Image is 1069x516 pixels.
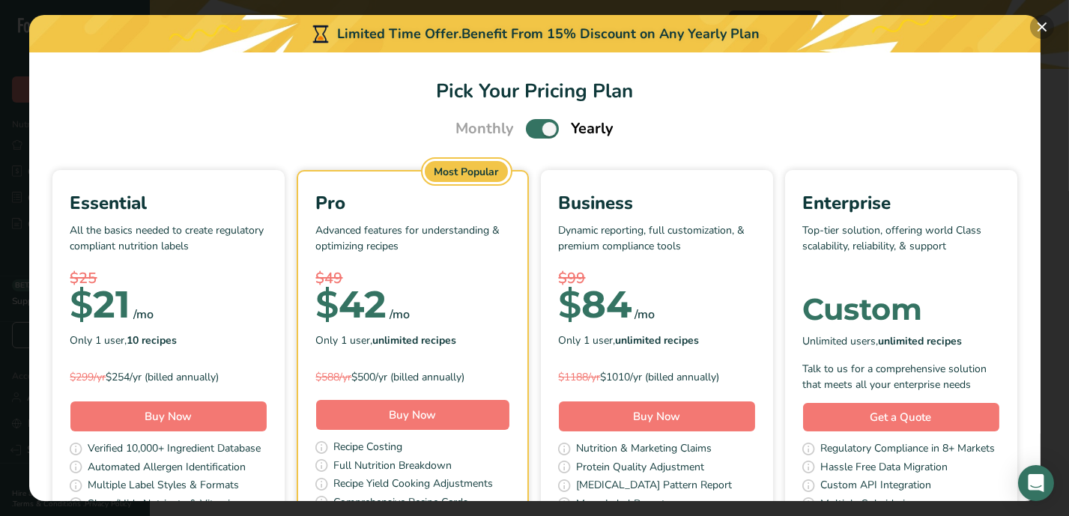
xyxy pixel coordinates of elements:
span: Only 1 user, [70,333,178,348]
div: /mo [635,306,655,324]
b: unlimited recipes [373,333,457,347]
span: Custom API Integration [821,477,932,496]
span: Only 1 user, [559,333,700,348]
span: $ [559,282,582,327]
span: Recipe Costing [334,439,403,458]
span: $299/yr [70,370,106,384]
span: Yearly [571,118,614,140]
div: $99 [559,267,755,290]
span: Recipe Yield Cooking Adjustments [334,476,494,494]
p: Dynamic reporting, full customization, & premium compliance tools [559,222,755,267]
span: Show/Hide Nutrients & Vitamins [88,496,242,515]
span: Multiple Label Styles & Formats [88,477,240,496]
div: Open Intercom Messenger [1018,465,1054,501]
span: Full Nutrition Breakdown [334,458,452,476]
div: $254/yr (billed annually) [70,369,267,385]
div: Essential [70,189,267,216]
button: Buy Now [316,400,509,430]
p: Advanced features for understanding & optimizing recipes [316,222,509,267]
div: Business [559,189,755,216]
div: 42 [316,290,387,320]
span: Nutrition & Marketing Claims [577,440,712,459]
span: $588/yr [316,370,352,384]
span: Automated Allergen Identification [88,459,246,478]
span: Regulatory Compliance in 8+ Markets [821,440,996,459]
span: $ [70,282,94,327]
div: $49 [316,267,509,290]
div: /mo [134,306,154,324]
div: 84 [559,290,632,320]
b: unlimited recipes [879,334,963,348]
b: unlimited recipes [616,333,700,347]
span: Menu Label Report [577,496,666,515]
span: $1188/yr [559,370,601,384]
div: Talk to us for a comprehensive solution that meets all your enterprise needs [803,361,999,392]
span: Multiple Subsidaries [821,496,916,515]
span: Get a Quote [870,409,932,426]
button: Buy Now [559,401,755,431]
div: $25 [70,267,267,290]
div: Pro [316,189,509,216]
div: /mo [390,306,411,324]
div: Most Popular [425,161,509,182]
div: Limited Time Offer. [29,15,1041,52]
b: 10 recipes [127,333,178,347]
span: Verified 10,000+ Ingredient Database [88,440,261,459]
h1: Pick Your Pricing Plan [47,76,1023,106]
span: Buy Now [633,409,680,424]
span: Buy Now [389,407,436,422]
span: [MEDICAL_DATA] Pattern Report [577,477,733,496]
span: Hassle Free Data Migration [821,459,948,478]
span: Only 1 user, [316,333,457,348]
div: Benefit From 15% Discount on Any Yearly Plan [462,24,760,44]
div: $1010/yr (billed annually) [559,369,755,385]
div: Enterprise [803,189,999,216]
span: Unlimited users, [803,333,963,349]
span: Protein Quality Adjustment [577,459,705,478]
span: $ [316,282,339,327]
div: Custom [803,294,999,324]
a: Get a Quote [803,403,999,432]
button: Buy Now [70,401,267,431]
span: Buy Now [145,409,192,424]
span: Monthly [455,118,514,140]
span: Comprehensive Recipe Cards [334,494,469,513]
div: 21 [70,290,131,320]
p: Top-tier solution, offering world Class scalability, reliability, & support [803,222,999,267]
div: $500/yr (billed annually) [316,369,509,385]
p: All the basics needed to create regulatory compliant nutrition labels [70,222,267,267]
